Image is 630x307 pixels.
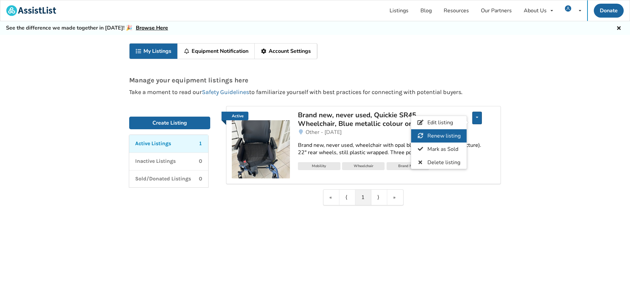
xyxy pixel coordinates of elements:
div: Pagination Navigation [323,189,404,205]
div: Mobility [298,162,340,170]
a: First item [323,190,339,205]
a: Equipment Notification [178,44,255,59]
a: Active [222,112,248,120]
a: Active [232,112,290,178]
span: Other - [DATE] [306,129,342,136]
a: Brand new, never used, wheelchair with opal blue frame colour (see picture). 22" rear wheels, sti... [298,136,495,162]
a: Our Partners [475,0,518,21]
p: Take a moment to read our to familiarize yourself with best practices for connecting with potenti... [129,89,501,95]
img: assistlist-logo [6,5,56,16]
a: Other - [DATE] [298,128,495,136]
h5: See the difference we made together in [DATE]! 🎉 [6,25,168,32]
p: Active Listings [135,140,171,148]
p: Manage your equipment listings here [129,77,501,84]
p: Sold/Donated Listings [135,175,191,183]
p: 1 [199,140,202,148]
a: Safety Guidelines [202,88,249,96]
a: Previous item [339,190,355,205]
a: Next item [371,190,387,205]
span: Mark as Sold [427,146,458,153]
a: My Listings [130,44,178,59]
img: user icon [565,5,571,12]
span: Renew listing [427,132,461,140]
a: Listings [384,0,414,21]
div: Brand new, never used, Quickie SR45 Wheelchair, Blue metallic colour on trim [298,111,453,128]
div: Brand new, never used, wheelchair with opal blue frame colour (see picture). 22" rear wheels, sti... [298,142,495,157]
div: About Us [524,8,547,13]
a: Blog [414,0,438,21]
a: Account Settings [255,44,317,59]
img: mobility-brand new, never used, quickie sr45 wheelchair, blue metallic colour on trim [232,120,290,178]
a: Browse Here [136,24,168,32]
a: MobilityWheelchairBrand New [298,162,495,172]
a: Brand new, never used, Quickie SR45 Wheelchair, Blue metallic colour on trim [298,112,453,128]
a: Create Listing [129,117,210,129]
a: Last item [387,190,403,205]
span: Delete listing [427,159,460,166]
div: Wheelchair [342,162,385,170]
a: Donate [594,4,624,18]
a: 1 [355,190,371,205]
div: Brand New [387,162,429,170]
p: 0 [199,157,202,165]
p: Inactive Listings [135,157,176,165]
p: 0 [199,175,202,183]
a: Resources [438,0,475,21]
span: Edit listing [427,119,453,126]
